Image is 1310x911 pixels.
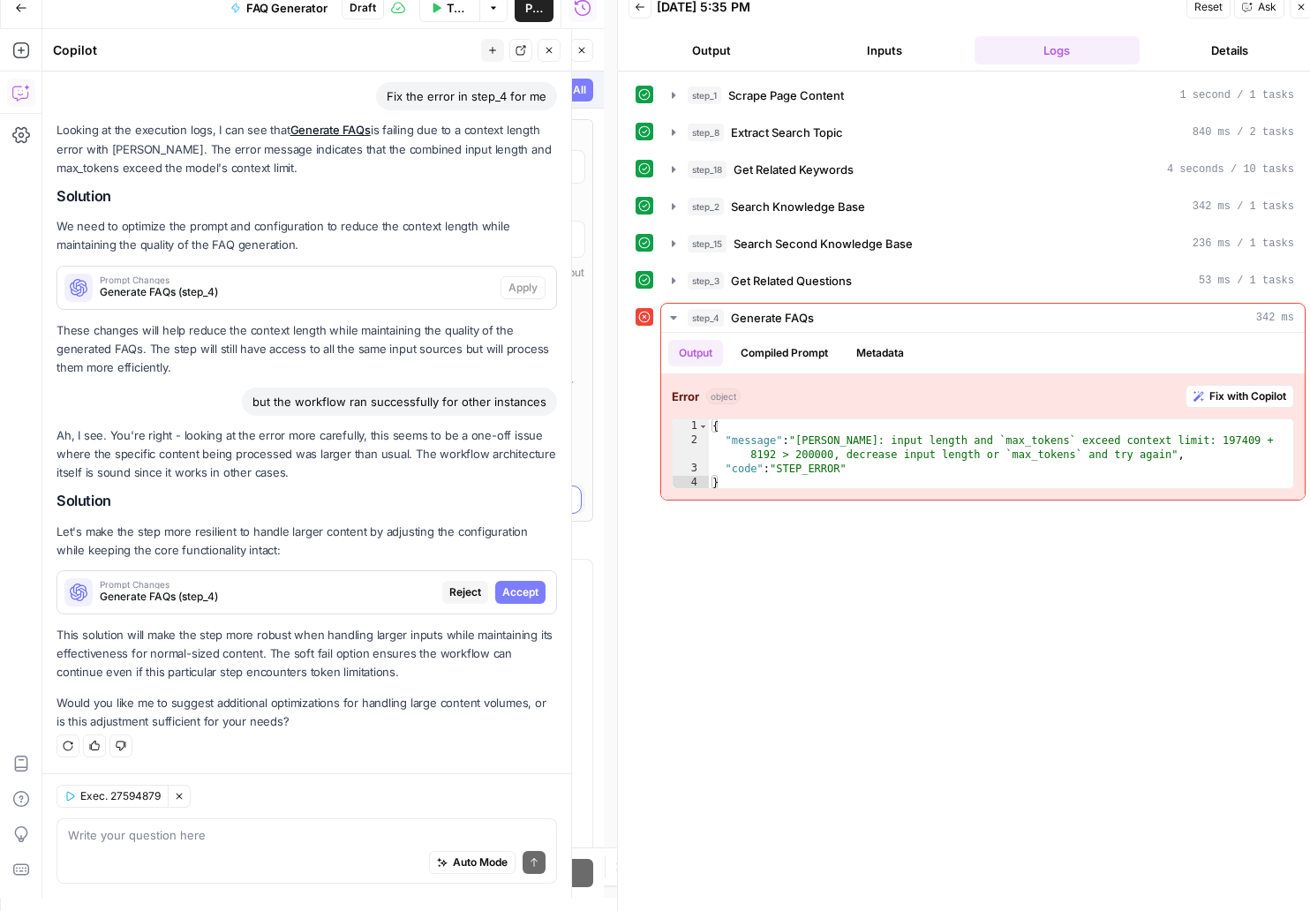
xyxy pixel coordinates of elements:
button: 342 ms [661,304,1305,332]
span: Extract Search Topic [731,124,843,141]
span: Generate FAQs [731,309,814,327]
span: step_2 [688,198,724,215]
span: Prompt Changes [100,580,435,589]
p: Would you like me to suggest additional optimizations for handling large content volumes, or is t... [56,694,557,731]
div: 4 [673,476,709,490]
span: Prompt Changes [100,275,493,284]
span: Generate FAQs (step_4) [100,589,435,605]
span: 342 ms [1256,310,1294,326]
p: This solution will make the step more robust when handling larger inputs while maintaining its ef... [56,626,557,681]
span: object [706,388,741,404]
button: 4 seconds / 10 tasks [661,155,1305,184]
span: step_15 [688,235,727,252]
button: 1 second / 1 tasks [661,81,1305,109]
p: Let's make the step more resilient to handle larger content by adjusting the configuration while ... [56,523,557,560]
span: 1 second / 1 tasks [1179,87,1294,103]
button: Compiled Prompt [730,340,839,366]
span: Auto Mode [453,855,508,870]
span: 53 ms / 1 tasks [1199,273,1294,289]
button: Accept [495,581,546,604]
button: 840 ms / 2 tasks [661,118,1305,147]
span: Search Knowledge Base [731,198,865,215]
p: Ah, I see. You're right - looking at the error more carefully, this seems to be a one-off issue w... [56,426,557,482]
span: step_4 [688,309,724,327]
span: Apply [508,280,538,296]
span: Fix with Copilot [1209,388,1286,404]
span: Exec. 27594879 [80,788,161,804]
button: Metadata [846,340,915,366]
div: 2 [673,433,709,462]
button: Output [668,340,723,366]
span: Scrape Page Content [728,87,844,104]
h2: Solution [56,493,557,509]
div: Fix the error in step_4 for me [376,82,557,110]
span: Accept [502,584,538,600]
span: Get Related Keywords [734,161,854,178]
div: but the workflow ran successfully for other instances [242,388,557,416]
button: Reject [442,581,488,604]
button: 342 ms / 1 tasks [661,192,1305,221]
div: 1 [673,419,709,433]
button: 53 ms / 1 tasks [661,267,1305,295]
p: Looking at the execution logs, I can see that is failing due to a context length error with [PERS... [56,121,557,177]
button: Output [629,36,794,64]
button: Inputs [802,36,967,64]
span: step_3 [688,272,724,290]
div: 342 ms [661,333,1305,500]
strong: Error [672,388,699,405]
span: Toggle code folding, rows 1 through 4 [698,419,708,433]
div: 3 [673,462,709,476]
span: 4 seconds / 10 tasks [1167,162,1294,177]
button: Auto Mode [429,851,516,874]
p: We need to optimize the prompt and configuration to reduce the context length while maintaining t... [56,217,557,254]
span: Get Related Questions [731,272,852,290]
button: Fix with Copilot [1186,385,1294,408]
button: 236 ms / 1 tasks [661,230,1305,258]
span: step_1 [688,87,721,104]
button: Apply [501,276,546,299]
span: step_18 [688,161,727,178]
button: Exec. 27594879 [56,785,168,808]
span: 236 ms / 1 tasks [1193,236,1294,252]
span: Reject [449,584,481,600]
div: Copilot [53,41,476,59]
span: Generate FAQs (step_4) [100,284,493,300]
p: These changes will help reduce the context length while maintaining the quality of the generated ... [56,321,557,377]
span: 342 ms / 1 tasks [1193,199,1294,215]
a: Generate FAQs [290,123,371,137]
button: Logs [975,36,1141,64]
span: Search Second Knowledge Base [734,235,913,252]
span: step_8 [688,124,724,141]
span: 840 ms / 2 tasks [1193,124,1294,140]
h2: Solution [56,188,557,205]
